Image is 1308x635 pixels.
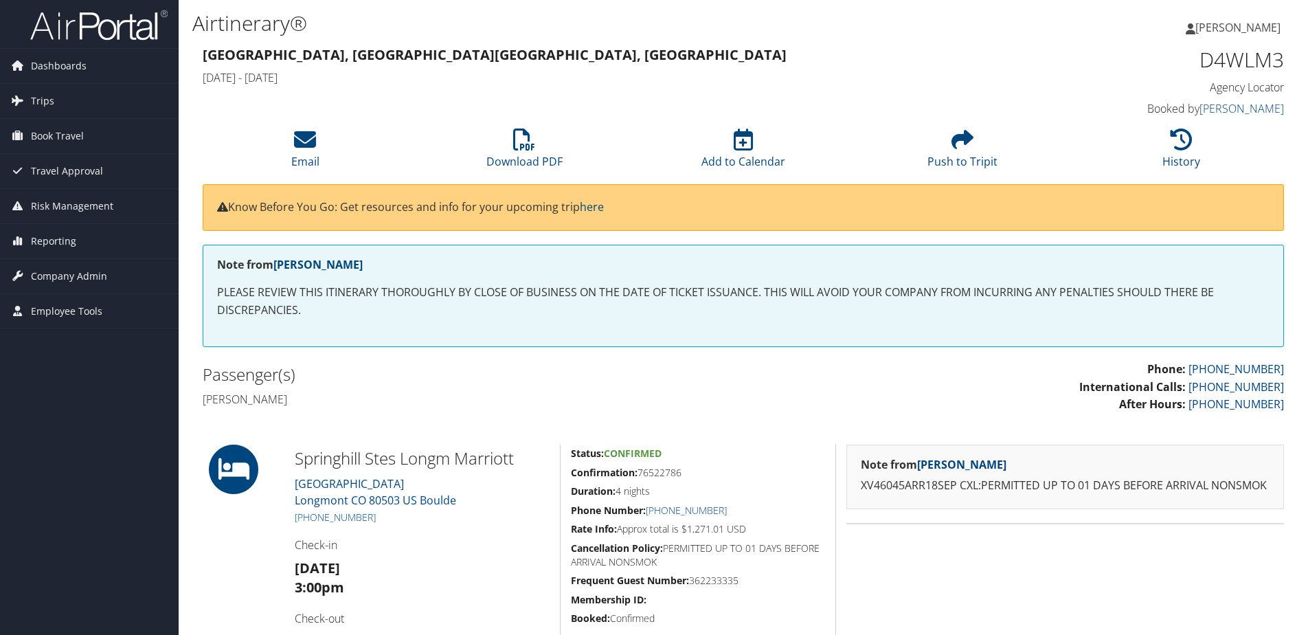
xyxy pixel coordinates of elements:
strong: [DATE] [295,559,340,577]
strong: 3:00pm [295,578,344,597]
a: [PERSON_NAME] [917,457,1006,472]
h1: D4WLM3 [1029,45,1284,74]
h1: Airtinerary® [192,9,927,38]
strong: Rate Info: [571,522,617,535]
a: [PHONE_NUMBER] [646,504,727,517]
span: Company Admin [31,259,107,293]
h4: Check-in [295,537,550,553]
p: XV46045ARR18SEP CXL:PERMITTED UP TO 01 DAYS BEFORE ARRIVAL NONSMOK [861,477,1270,495]
h4: Check-out [295,611,550,626]
span: Dashboards [31,49,87,83]
strong: After Hours: [1119,397,1186,412]
strong: Membership ID: [571,593,646,606]
a: [PERSON_NAME] [1186,7,1294,48]
strong: Phone: [1147,361,1186,377]
img: airportal-logo.png [30,9,168,41]
h4: [PERSON_NAME] [203,392,733,407]
span: Reporting [31,224,76,258]
a: [PHONE_NUMBER] [295,511,376,524]
strong: [GEOGRAPHIC_DATA], [GEOGRAPHIC_DATA] [GEOGRAPHIC_DATA], [GEOGRAPHIC_DATA] [203,45,787,64]
span: Risk Management [31,189,113,223]
h2: Springhill Stes Longm Marriott [295,447,550,470]
a: [PERSON_NAME] [273,257,363,272]
p: Know Before You Go: Get resources and info for your upcoming trip [217,199,1270,216]
strong: Confirmation: [571,466,638,479]
a: [PERSON_NAME] [1199,101,1284,116]
strong: International Calls: [1079,379,1186,394]
strong: Note from [861,457,1006,472]
h5: Confirmed [571,612,825,625]
span: [PERSON_NAME] [1195,20,1281,35]
strong: Cancellation Policy: [571,542,663,555]
h5: 362233335 [571,574,825,588]
a: here [580,199,604,214]
a: [PHONE_NUMBER] [1188,379,1284,394]
a: [PHONE_NUMBER] [1188,361,1284,377]
h5: 76522786 [571,466,825,480]
span: Confirmed [604,447,662,460]
strong: Booked: [571,612,610,625]
strong: Status: [571,447,604,460]
h4: Agency Locator [1029,80,1284,95]
span: Employee Tools [31,294,102,328]
a: Email [291,136,319,169]
h4: [DATE] - [DATE] [203,70,1008,85]
p: PLEASE REVIEW THIS ITINERARY THOROUGHLY BY CLOSE OF BUSINESS ON THE DATE OF TICKET ISSUANCE. THIS... [217,284,1270,319]
strong: Note from [217,257,363,272]
h5: Approx total is $1,271.01 USD [571,522,825,536]
strong: Phone Number: [571,504,646,517]
h5: PERMITTED UP TO 01 DAYS BEFORE ARRIVAL NONSMOK [571,542,825,568]
span: Travel Approval [31,154,103,188]
h4: Booked by [1029,101,1284,116]
strong: Duration: [571,484,616,498]
a: History [1162,136,1200,169]
h2: Passenger(s) [203,363,733,386]
a: Push to Tripit [927,136,997,169]
span: Trips [31,84,54,118]
a: Download PDF [486,136,563,169]
a: Add to Calendar [701,136,785,169]
a: [GEOGRAPHIC_DATA]Longmont CO 80503 US Boulde [295,476,456,508]
span: Book Travel [31,119,84,153]
h5: 4 nights [571,484,825,498]
a: [PHONE_NUMBER] [1188,397,1284,412]
strong: Frequent Guest Number: [571,574,689,587]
